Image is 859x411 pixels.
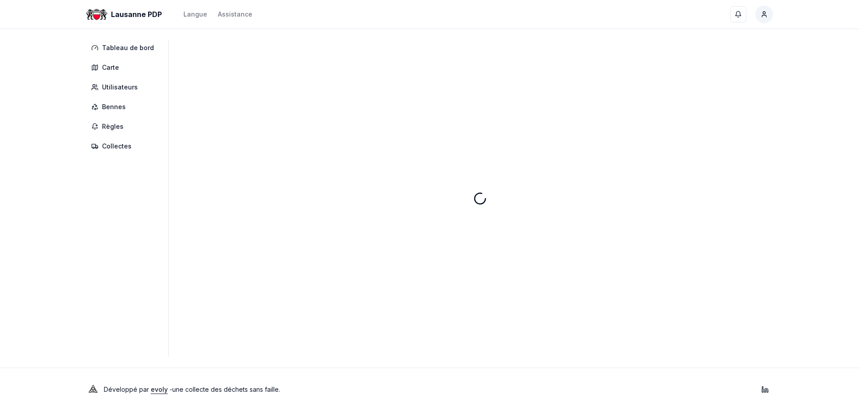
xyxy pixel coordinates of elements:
a: Collectes [86,138,163,154]
span: Bennes [102,102,126,111]
span: Utilisateurs [102,83,138,92]
a: Bennes [86,99,163,115]
a: Lausanne PDP [86,9,166,20]
span: Règles [102,122,123,131]
span: Carte [102,63,119,72]
img: Evoly Logo [86,382,100,397]
a: Carte [86,59,163,76]
a: Tableau de bord [86,40,163,56]
div: Langue [183,10,207,19]
p: Développé par - une collecte des déchets sans faille . [104,383,280,396]
a: Assistance [218,9,252,20]
span: Collectes [102,142,132,151]
button: Langue [183,9,207,20]
img: Lausanne PDP Logo [86,4,107,25]
a: Règles [86,119,163,135]
a: evoly [151,386,168,393]
a: Utilisateurs [86,79,163,95]
span: Tableau de bord [102,43,154,52]
span: Lausanne PDP [111,9,162,20]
